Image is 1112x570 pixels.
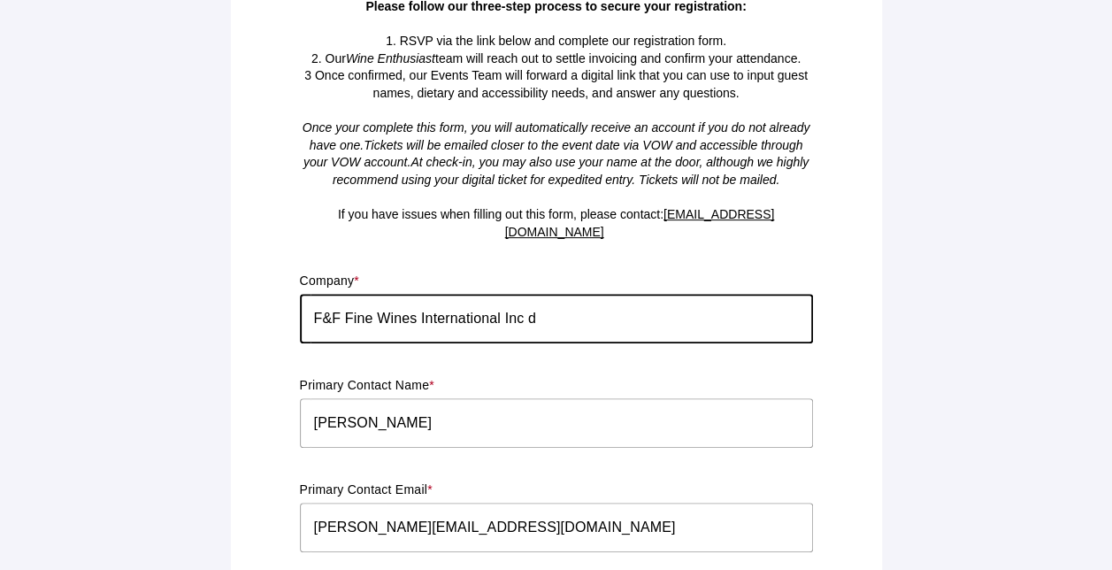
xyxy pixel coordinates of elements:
span: If you have issues when filling out this form, please contact [338,207,774,239]
span: : [660,207,663,221]
span: 2. Our team will reach out to settle invoicing and confirm your attendance. [311,51,801,65]
span: 3 Once confirmed, our Events Team will forward a digital link that you can use to input guest nam... [304,68,808,100]
p: Primary Contact Email [300,481,813,499]
span: Once your complete this form, you will automatically receive an account if you do not already hav... [303,120,810,152]
a: [EMAIL_ADDRESS][DOMAIN_NAME] [505,207,775,239]
p: Company [300,273,813,290]
em: Wine Enthusiast [346,51,435,65]
span: 1. RSVP via the link below and complete our registration form. [386,34,726,48]
p: Primary Contact Name [300,377,813,395]
span: Tickets will be emailed closer to the event date via VOW and accessible through your VOW account. [303,138,803,170]
em: At check-in, you may also use your name at the door, although we highly recommend using your digi... [303,138,809,187]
